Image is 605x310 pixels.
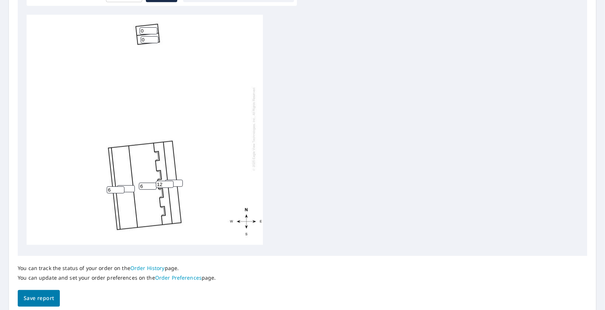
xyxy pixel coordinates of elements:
[155,274,202,281] a: Order Preferences
[18,274,216,281] p: You can update and set your order preferences on the page.
[18,290,60,307] button: Save report
[24,294,54,303] span: Save report
[130,264,165,272] a: Order History
[18,265,216,272] p: You can track the status of your order on the page.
